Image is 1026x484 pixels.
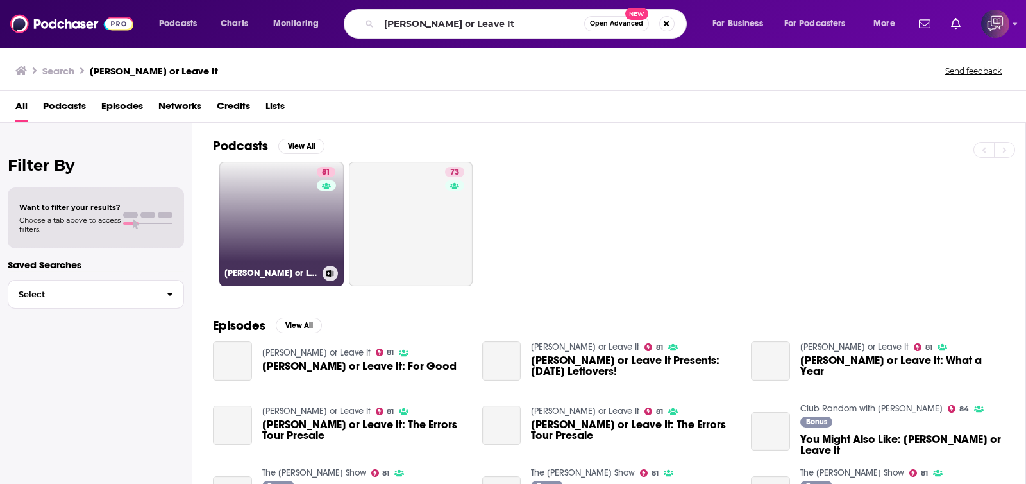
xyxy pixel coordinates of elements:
[450,166,459,179] span: 73
[8,280,184,309] button: Select
[925,345,932,350] span: 81
[959,406,969,412] span: 84
[376,349,394,356] a: 81
[42,65,74,77] h3: Search
[800,403,943,414] a: Club Random with Bill Maher
[43,96,86,122] a: Podcasts
[703,13,779,34] button: open menu
[784,15,846,33] span: For Podcasters
[656,345,663,350] span: 81
[213,341,252,381] a: Lovett or Leave It: For Good
[262,406,371,417] a: Lovett or Leave It
[482,406,521,445] a: Lovett or Leave It: The Errors Tour Presale
[8,259,184,271] p: Saved Searches
[864,13,911,34] button: open menu
[914,343,932,351] a: 81
[776,13,864,34] button: open menu
[101,96,143,122] a: Episodes
[531,419,736,441] a: Lovett or Leave It: The Errors Tour Presale
[712,15,763,33] span: For Business
[19,203,121,212] span: Want to filter your results?
[213,406,252,445] a: Lovett or Leave It: The Errors Tour Presale
[221,15,248,33] span: Charts
[921,471,928,476] span: 81
[941,65,1005,76] button: Send feedback
[213,318,322,334] a: EpisodesView All
[262,419,467,441] span: [PERSON_NAME] or Leave It: The Errors Tour Presale
[262,347,371,358] a: Lovett or Leave It
[265,96,285,122] a: Lists
[262,467,366,478] a: The Sarah Fraser Show
[213,138,268,154] h2: Podcasts
[652,471,659,476] span: 81
[981,10,1009,38] img: User Profile
[644,408,663,415] a: 81
[800,434,1005,456] span: You Might Also Like: [PERSON_NAME] or Leave It
[317,167,335,177] a: 81
[371,469,390,477] a: 81
[800,434,1005,456] a: You Might Also Like: Lovett or Leave It
[800,355,1005,377] a: Lovett or Leave It: What a Year
[584,16,649,31] button: Open AdvancedNew
[278,139,324,154] button: View All
[531,419,736,441] span: [PERSON_NAME] or Leave It: The Errors Tour Presale
[217,96,250,122] a: Credits
[224,268,317,279] h3: [PERSON_NAME] or Leave It
[914,13,936,35] a: Show notifications dropdown
[15,96,28,122] a: All
[800,355,1005,377] span: [PERSON_NAME] or Leave It: What a Year
[376,408,394,415] a: 81
[382,471,389,476] span: 81
[264,13,335,34] button: open menu
[219,162,344,286] a: 81[PERSON_NAME] or Leave It
[159,15,197,33] span: Podcasts
[262,361,457,372] span: [PERSON_NAME] or Leave It: For Good
[445,167,464,177] a: 73
[948,405,969,413] a: 84
[800,467,904,478] a: The Sarah Fraser Show
[909,469,928,477] a: 81
[800,341,909,352] a: Lovett or Leave It
[531,467,635,478] a: The Sarah Fraser Show
[482,341,521,381] a: Lovett or Leave It Presents: Thanksgiving Leftovers!
[387,409,394,415] span: 81
[8,156,184,175] h2: Filter By
[531,355,736,377] span: [PERSON_NAME] or Leave It Presents: [DATE] Leftovers!
[873,15,895,33] span: More
[90,65,218,77] h3: [PERSON_NAME] or Leave It
[273,15,319,33] span: Monitoring
[349,162,473,286] a: 73
[262,361,457,372] a: Lovett or Leave It: For Good
[322,166,330,179] span: 81
[590,21,643,27] span: Open Advanced
[806,418,827,426] span: Bonus
[946,13,966,35] a: Show notifications dropdown
[8,290,156,298] span: Select
[387,350,394,356] span: 81
[981,10,1009,38] button: Show profile menu
[158,96,201,122] a: Networks
[213,318,265,334] h2: Episodes
[751,341,790,381] a: Lovett or Leave It: What a Year
[10,12,133,36] img: Podchaser - Follow, Share and Rate Podcasts
[379,13,584,34] input: Search podcasts, credits, & more...
[625,8,648,20] span: New
[19,216,121,234] span: Choose a tab above to access filters.
[150,13,214,34] button: open menu
[356,9,699,39] div: Search podcasts, credits, & more...
[981,10,1009,38] span: Logged in as corioliscompany
[751,412,790,451] a: You Might Also Like: Lovett or Leave It
[531,341,639,352] a: Lovett or Leave It
[262,419,467,441] a: Lovett or Leave It: The Errors Tour Presale
[276,318,322,333] button: View All
[531,406,639,417] a: Lovett or Leave It
[213,138,324,154] a: PodcastsView All
[640,469,659,477] a: 81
